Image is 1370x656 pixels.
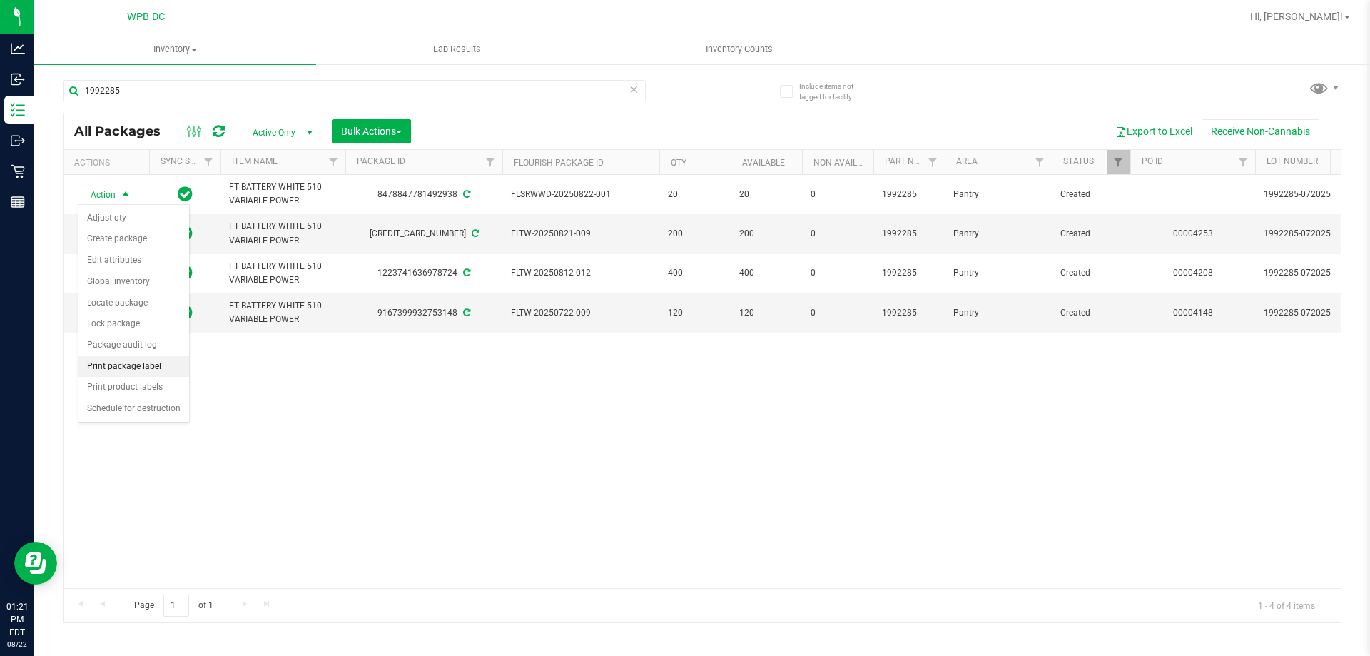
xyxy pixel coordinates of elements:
[885,156,942,166] a: Part Number
[811,188,865,201] span: 0
[229,220,337,247] span: FT BATTERY WHITE 510 VARIABLE POWER
[1250,11,1343,22] span: Hi, [PERSON_NAME]!
[343,227,504,241] div: [CREDIT_CARD_NUMBER]
[163,595,189,617] input: 1
[668,306,722,320] span: 120
[1060,266,1122,280] span: Created
[668,227,722,241] span: 200
[1264,266,1354,280] span: 1992285-072025
[956,156,978,166] a: Area
[1202,119,1319,143] button: Receive Non-Cannabis
[739,227,793,241] span: 200
[11,41,25,56] inline-svg: Analytics
[343,188,504,201] div: 8478847781492938
[1247,595,1326,616] span: 1 - 4 of 4 items
[78,313,189,335] li: Lock package
[882,306,936,320] span: 1992285
[357,156,405,166] a: Package ID
[461,308,470,318] span: Sync from Compliance System
[1060,306,1122,320] span: Created
[479,150,502,174] a: Filter
[117,185,135,205] span: select
[11,164,25,178] inline-svg: Retail
[322,150,345,174] a: Filter
[511,188,651,201] span: FLSRWWD-20250822-001
[6,639,28,650] p: 08/22
[341,126,402,137] span: Bulk Actions
[332,119,411,143] button: Bulk Actions
[1063,156,1094,166] a: Status
[799,81,871,102] span: Include items not tagged for facility
[514,158,604,168] a: Flourish Package ID
[343,306,504,320] div: 9167399932753148
[178,184,193,204] span: In Sync
[686,43,792,56] span: Inventory Counts
[34,34,316,64] a: Inventory
[316,34,598,64] a: Lab Results
[811,306,865,320] span: 0
[953,188,1043,201] span: Pantry
[739,188,793,201] span: 20
[78,208,189,229] li: Adjust qty
[811,266,865,280] span: 0
[122,595,225,617] span: Page of 1
[78,356,189,378] li: Print package label
[78,185,116,205] span: Action
[78,398,189,420] li: Schedule for destruction
[127,11,165,23] span: WPB DC
[629,80,639,99] span: Clear
[671,158,686,168] a: Qty
[511,306,651,320] span: FLTW-20250722-009
[232,156,278,166] a: Item Name
[953,306,1043,320] span: Pantry
[598,34,880,64] a: Inventory Counts
[1173,308,1213,318] a: 00004148
[511,266,651,280] span: FLTW-20250812-012
[1264,188,1354,201] span: 1992285-072025
[742,158,785,168] a: Available
[953,266,1043,280] span: Pantry
[739,266,793,280] span: 400
[1060,227,1122,241] span: Created
[11,103,25,117] inline-svg: Inventory
[470,228,479,238] span: Sync from Compliance System
[1028,150,1052,174] a: Filter
[668,266,722,280] span: 400
[1173,268,1213,278] a: 00004208
[78,271,189,293] li: Global inventory
[78,293,189,314] li: Locate package
[11,133,25,148] inline-svg: Outbound
[1267,156,1318,166] a: Lot Number
[11,195,25,209] inline-svg: Reports
[78,250,189,271] li: Edit attributes
[461,189,470,199] span: Sync from Compliance System
[1173,228,1213,238] a: 00004253
[78,377,189,398] li: Print product labels
[1107,150,1130,174] a: Filter
[668,188,722,201] span: 20
[1264,306,1354,320] span: 1992285-072025
[34,43,316,56] span: Inventory
[1232,150,1255,174] a: Filter
[882,227,936,241] span: 1992285
[74,158,143,168] div: Actions
[414,43,500,56] span: Lab Results
[1142,156,1163,166] a: PO ID
[882,266,936,280] span: 1992285
[229,299,337,326] span: FT BATTERY WHITE 510 VARIABLE POWER
[461,268,470,278] span: Sync from Compliance System
[11,72,25,86] inline-svg: Inbound
[343,266,504,280] div: 1223741636978724
[1264,227,1354,241] span: 1992285-072025
[63,80,646,101] input: Search Package ID, Item Name, SKU, Lot or Part Number...
[739,306,793,320] span: 120
[511,227,651,241] span: FLTW-20250821-009
[14,542,57,585] iframe: Resource center
[921,150,945,174] a: Filter
[74,123,175,139] span: All Packages
[78,335,189,356] li: Package audit log
[161,156,215,166] a: Sync Status
[1060,188,1122,201] span: Created
[229,260,337,287] span: FT BATTERY WHITE 510 VARIABLE POWER
[6,600,28,639] p: 01:21 PM EDT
